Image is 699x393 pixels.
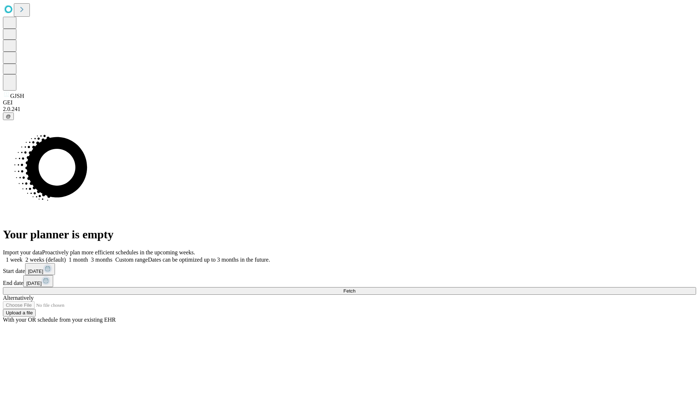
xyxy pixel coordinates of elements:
div: GEI [3,99,696,106]
span: GJSH [10,93,24,99]
span: 3 months [91,257,112,263]
button: Upload a file [3,309,36,317]
div: Start date [3,263,696,275]
button: Fetch [3,287,696,295]
span: Alternatively [3,295,33,301]
span: Fetch [343,288,355,294]
span: Dates can be optimized up to 3 months in the future. [148,257,270,263]
button: @ [3,112,14,120]
span: With your OR schedule from your existing EHR [3,317,116,323]
span: 1 month [69,257,88,263]
span: 2 weeks (default) [25,257,66,263]
span: 1 week [6,257,23,263]
div: End date [3,275,696,287]
span: Import your data [3,249,42,255]
span: Proactively plan more efficient schedules in the upcoming weeks. [42,249,195,255]
span: @ [6,114,11,119]
span: [DATE] [28,269,43,274]
div: 2.0.241 [3,106,696,112]
button: [DATE] [25,263,55,275]
button: [DATE] [23,275,53,287]
h1: Your planner is empty [3,228,696,241]
span: Custom range [115,257,148,263]
span: [DATE] [26,281,42,286]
